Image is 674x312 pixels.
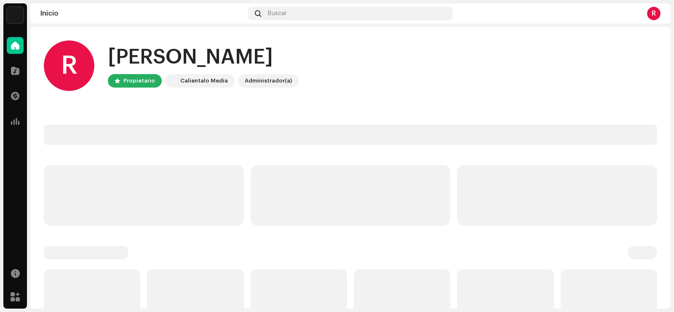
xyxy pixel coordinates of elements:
[123,76,155,86] div: Propietario
[180,76,228,86] div: Calientalo Media
[268,10,287,17] span: Buscar
[7,7,24,24] img: 4d5a508c-c80f-4d99-b7fb-82554657661d
[167,76,177,86] img: 4d5a508c-c80f-4d99-b7fb-82554657661d
[245,76,292,86] div: Administrador(a)
[647,7,661,20] div: R
[108,44,299,71] div: [PERSON_NAME]
[40,10,245,17] div: Inicio
[44,40,94,91] div: R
